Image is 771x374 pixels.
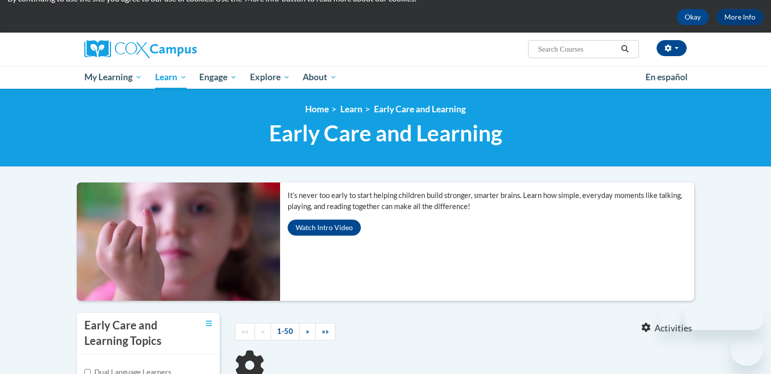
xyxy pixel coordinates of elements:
span: Engage [199,71,237,83]
div: Main menu [69,66,702,89]
a: Engage [193,66,243,89]
a: Home [305,104,329,114]
a: Early Care and Learning [374,104,466,114]
a: 1-50 [271,323,300,340]
a: My Learning [78,66,149,89]
a: En español [639,67,694,88]
span: Explore [250,71,290,83]
iframe: Close message [660,310,680,330]
span: Activities [655,323,692,334]
a: More Info [716,9,763,25]
a: Toggle collapse [206,318,212,329]
span: About [303,71,337,83]
img: Cox Campus [84,40,197,58]
span: « [261,327,265,335]
button: Search [617,43,632,55]
button: Okay [677,9,709,25]
button: Account Settings [657,40,687,56]
span: My Learning [84,71,142,83]
input: Search Courses [537,43,617,55]
a: Learn [340,104,362,114]
a: Next [299,323,316,340]
a: Begining [235,323,255,340]
a: Learn [149,66,193,89]
h3: Early Care and Learning Topics [84,318,180,349]
iframe: Button to launch messaging window [731,334,763,366]
span: En español [646,72,688,82]
span: » [306,327,309,335]
a: End [315,323,335,340]
p: It’s never too early to start helping children build stronger, smarter brains. Learn how simple, ... [288,190,694,212]
button: Watch Intro Video [288,220,361,236]
span: »» [322,327,329,335]
span: «« [241,327,248,335]
iframe: Message from company [684,308,763,330]
span: Learn [155,71,187,83]
span: Early Care and Learning [269,120,502,146]
a: About [297,66,344,89]
a: Previous [254,323,271,340]
a: Explore [243,66,297,89]
a: Cox Campus [84,40,275,58]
